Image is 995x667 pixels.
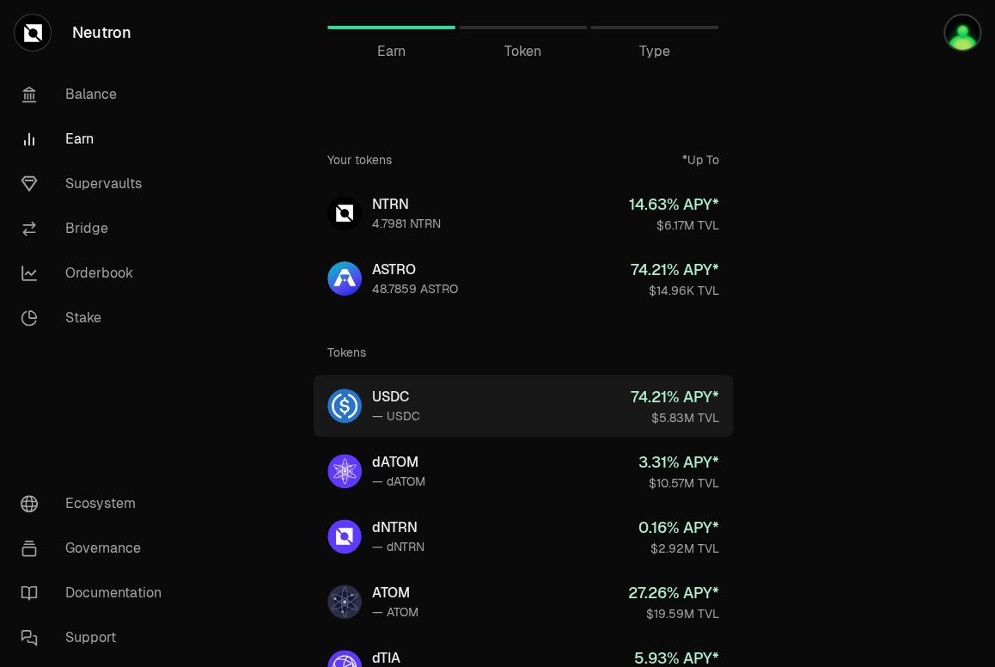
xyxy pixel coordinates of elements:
a: Bridge [7,206,186,251]
div: 3.31 % APY* [638,450,719,474]
div: — dNTRN [372,538,424,555]
div: 48.7859 ASTRO [372,280,458,297]
a: Governance [7,526,186,571]
div: $5.83M TVL [631,409,719,426]
a: Documentation [7,571,186,615]
span: Token [504,41,541,62]
div: Your tokens [327,151,392,168]
a: dNTRNdNTRN— dNTRN0.16% APY*$2.92M TVL [314,505,733,567]
div: — ATOM [372,603,418,621]
img: Bariel4all [943,14,981,52]
span: Type [639,41,670,62]
a: Support [7,615,186,660]
div: 14.63 % APY* [629,193,719,217]
img: NTRN [327,196,362,230]
img: USDC [327,389,362,423]
div: 27.26 % APY* [628,581,719,605]
img: dNTRN [327,519,362,554]
div: dNTRN [372,517,424,538]
div: 4.7981 NTRN [372,215,441,232]
img: dATOM [327,454,362,488]
div: — USDC [372,407,420,425]
div: *Up To [682,151,719,168]
img: ATOM [327,584,362,619]
a: Stake [7,296,186,340]
div: $19.59M TVL [628,605,719,622]
div: NTRN [372,194,441,215]
div: $10.57M TVL [638,474,719,492]
img: ASTRO [327,261,362,296]
div: dATOM [372,452,425,473]
a: Earn [7,117,186,162]
span: Earn [377,41,406,62]
div: 0.16 % APY* [638,516,719,540]
a: ASTROASTRO48.7859 ASTRO74.21% APY*$14.96K TVL [314,248,733,309]
a: Balance [7,72,186,117]
div: 74.21 % APY* [631,385,719,409]
a: Ecosystem [7,481,186,526]
a: NTRNNTRN4.7981 NTRN14.63% APY*$6.17M TVL [314,182,733,244]
div: ASTRO [372,260,458,280]
a: Orderbook [7,251,186,296]
div: $14.96K TVL [631,282,719,299]
div: $6.17M TVL [629,217,719,234]
div: USDC [372,387,420,407]
div: — dATOM [372,473,425,490]
div: ATOM [372,583,418,603]
div: 74.21 % APY* [631,258,719,282]
a: USDCUSDC— USDC74.21% APY*$5.83M TVL [314,375,733,437]
a: Earn [327,7,455,48]
a: Supervaults [7,162,186,206]
div: $2.92M TVL [638,540,719,557]
a: dATOMdATOM— dATOM3.31% APY*$10.57M TVL [314,440,733,502]
div: Tokens [327,344,366,361]
a: ATOMATOM— ATOM27.26% APY*$19.59M TVL [314,571,733,633]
